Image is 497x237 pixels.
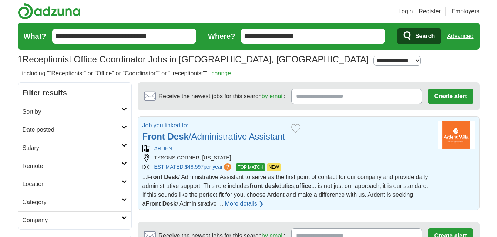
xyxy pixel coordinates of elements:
[18,211,131,229] a: Company
[451,7,480,16] a: Employers
[154,145,176,151] a: ARDENT
[23,198,121,207] h2: Category
[23,126,121,134] h2: Date posted
[23,216,121,225] h2: Company
[267,163,281,171] span: NEW
[23,107,121,116] h2: Sort by
[18,175,131,193] a: Location
[397,28,441,44] button: Search
[18,157,131,175] a: Remote
[142,121,285,130] p: Job you linked to:
[159,92,285,101] span: Receive the newest jobs for this search :
[447,29,473,44] a: Advanced
[142,174,429,207] span: ... / Administrative Assistant to serve as the first point of contact for our company and provide...
[415,29,435,44] span: Search
[18,83,131,103] h2: Filter results
[262,93,284,99] a: by email
[18,139,131,157] a: Salary
[142,131,165,141] strong: Front
[249,183,263,189] strong: front
[23,180,121,189] h2: Location
[142,131,285,141] a: Front Desk/Administrative Assistant
[142,154,432,162] div: TYSONS CORNER, [US_STATE]
[291,124,300,133] button: Add to favorite jobs
[236,163,265,171] span: TOP MATCH
[147,174,162,180] strong: Front
[18,3,81,20] img: Adzuna logo
[22,69,231,78] h2: including ""Receptionist" or "Office" or "Coordinator"" or ""receptionist""
[154,163,233,171] a: ESTIMATED:$48,597per year?
[428,89,473,104] button: Create alert
[23,162,121,171] h2: Remote
[185,164,204,170] span: $48,597
[18,53,23,66] span: 1
[18,121,131,139] a: Date posted
[212,70,231,76] a: change
[265,183,278,189] strong: desk
[164,174,178,180] strong: Desk
[167,131,188,141] strong: Desk
[18,54,369,64] h1: Receptionist Office Coordinator Jobs in [GEOGRAPHIC_DATA], [GEOGRAPHIC_DATA]
[145,200,161,207] strong: Front
[225,199,264,208] a: More details ❯
[224,163,231,171] span: ?
[296,183,312,189] strong: office
[419,7,441,16] a: Register
[438,121,475,149] img: Ardent Mills logo
[398,7,413,16] a: Login
[208,31,235,42] label: Where?
[23,144,121,152] h2: Salary
[18,193,131,211] a: Category
[162,200,177,207] strong: Desk
[18,103,131,121] a: Sort by
[24,31,46,42] label: What?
